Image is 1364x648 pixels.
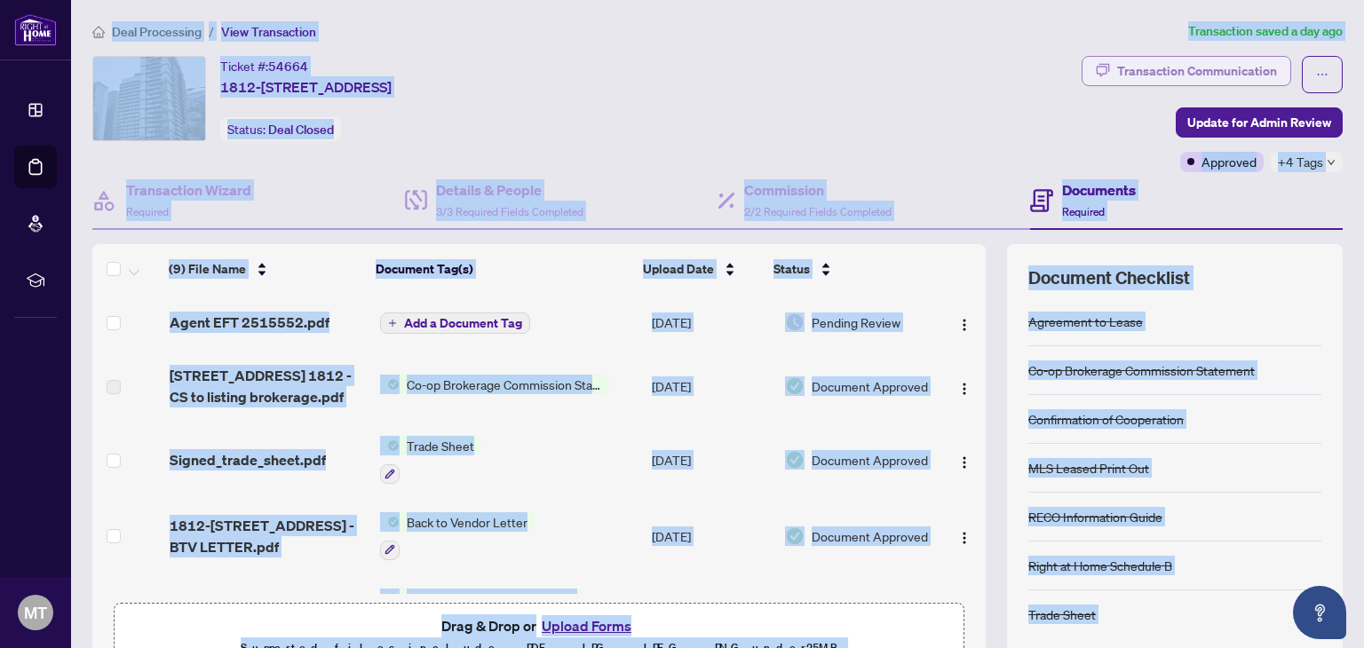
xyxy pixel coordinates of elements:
button: Status IconTrade Sheet [380,436,481,484]
img: Status Icon [380,436,400,455]
div: Trade Sheet [1028,605,1096,624]
button: Logo [950,522,979,550]
span: Upload Date [643,259,714,279]
span: Document Approved [812,376,928,396]
span: Signed_trade_sheet.pdf [170,449,326,470]
button: Logo [950,446,979,474]
span: (9) File Name [169,259,246,279]
h4: Commission [744,179,892,201]
span: Document Approved [812,526,928,546]
img: Document Status [785,526,805,546]
span: Pending Review [812,312,900,332]
button: Add a Document Tag [380,312,530,335]
img: Logo [957,531,971,545]
div: Ticket #: [220,56,308,76]
span: Deal Closed [268,122,334,138]
div: Agreement to Lease [1028,312,1143,331]
td: [DATE] [645,498,778,574]
span: 54664 [268,59,308,75]
span: View Transaction [221,24,316,40]
span: Drag & Drop or [441,614,637,637]
span: MT [24,600,47,625]
span: 2/2 Required Fields Completed [744,205,892,218]
div: Confirmation of Cooperation [1028,409,1184,429]
img: Status Icon [380,589,400,608]
th: Upload Date [636,244,767,294]
button: Add a Document Tag [380,312,530,334]
div: Status: [220,117,341,141]
span: [STREET_ADDRESS] 1812 - CS to listing brokerage.pdf [170,365,365,407]
th: (9) File Name [162,244,369,294]
img: Status Icon [380,375,400,394]
img: Status Icon [380,512,400,532]
span: 3/3 Required Fields Completed [436,205,583,218]
article: Transaction saved a day ago [1188,21,1343,42]
button: Status IconBack to Vendor Letter [380,512,535,560]
th: Status [766,244,926,294]
td: [DATE] [645,422,778,498]
button: Logo [950,308,979,336]
span: ellipsis [1316,68,1328,81]
span: Agent EFT 2515552.pdf [170,312,329,333]
img: Document Status [785,312,805,332]
h4: Details & People [436,179,583,201]
img: Document Status [785,376,805,396]
td: [DATE] [645,351,778,422]
div: MLS Leased Print Out [1028,458,1149,478]
img: IMG-C12417897_1.jpg [93,57,205,140]
span: Back to Vendor Letter [400,512,535,532]
span: Document Approved [812,450,928,470]
img: logo [14,13,57,46]
span: Approved [1201,152,1257,171]
h4: Transaction Wizard [126,179,251,201]
div: RECO Information Guide [1028,507,1162,526]
h4: Documents [1062,179,1136,201]
div: Right at Home Schedule B [1028,556,1172,575]
span: home [92,26,105,38]
span: down [1327,158,1336,167]
span: Status [773,259,810,279]
button: Transaction Communication [1082,56,1291,86]
span: 1812-[STREET_ADDRESS] [220,76,392,98]
span: Co-op Brokerage Commission Statement [400,375,610,394]
li: / [209,21,214,42]
span: +4 Tags [1278,152,1323,172]
div: Co-op Brokerage Commission Statement [1028,360,1255,380]
button: Update for Admin Review [1176,107,1343,138]
button: Status IconRight at Home Deposit Receipt [380,589,584,636]
th: Document Tag(s) [369,244,636,294]
span: Required [126,205,169,218]
td: [DATE] [645,294,778,351]
span: Add a Document Tag [404,317,522,329]
button: Open asap [1293,586,1346,639]
button: Logo [950,372,979,400]
img: Document Status [785,450,805,470]
img: Logo [957,455,971,470]
span: Right at Home Deposit Receipt [400,589,584,608]
span: Deal Processing [112,24,202,40]
span: plus [388,319,397,328]
span: Required [1062,205,1105,218]
img: Logo [957,318,971,332]
div: Transaction Communication [1117,57,1277,85]
span: Update for Admin Review [1187,108,1331,137]
button: Upload Forms [536,614,637,637]
button: Status IconCo-op Brokerage Commission Statement [380,375,610,394]
span: 1812-[STREET_ADDRESS] - BTV LETTER.pdf [170,515,365,557]
span: Trade Sheet [400,436,481,455]
span: Document Checklist [1028,265,1190,290]
img: Logo [957,382,971,396]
